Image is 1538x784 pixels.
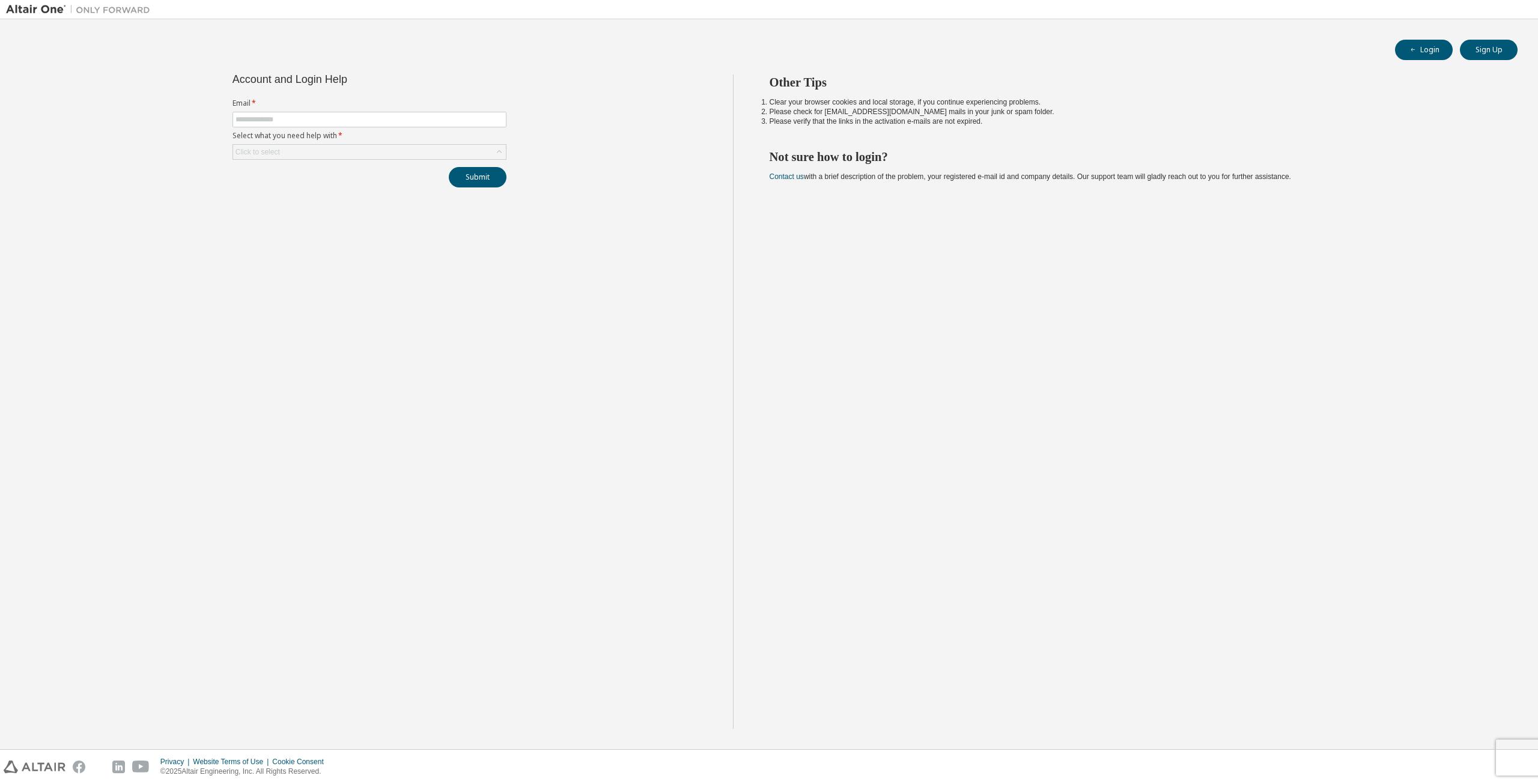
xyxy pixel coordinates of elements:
label: Email [233,99,506,108]
div: Privacy [160,757,193,767]
label: Select what you need help with [233,131,506,141]
button: Sign Up [1460,40,1518,60]
img: linkedin.svg [112,761,125,773]
li: Please check for [EMAIL_ADDRESS][DOMAIN_NAME] mails in your junk or spam folder. [770,107,1497,117]
div: Website Terms of Use [193,757,272,767]
div: Account and Login Help [233,74,452,84]
img: facebook.svg [73,761,85,773]
h2: Not sure how to login? [770,149,1497,165]
li: Clear your browser cookies and local storage, if you continue experiencing problems. [770,97,1497,107]
img: Altair One [6,4,156,16]
button: Login [1395,40,1453,60]
span: with a brief description of the problem, your registered e-mail id and company details. Our suppo... [770,172,1291,181]
img: altair_logo.svg [4,761,65,773]
img: youtube.svg [132,761,150,773]
div: Cookie Consent [272,757,330,767]
a: Contact us [770,172,804,181]
li: Please verify that the links in the activation e-mails are not expired. [770,117,1497,126]
p: © 2025 Altair Engineering, Inc. All Rights Reserved. [160,767,331,777]
div: Click to select [236,147,280,157]
button: Submit [449,167,506,187]
h2: Other Tips [770,74,1497,90]
div: Click to select [233,145,506,159]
